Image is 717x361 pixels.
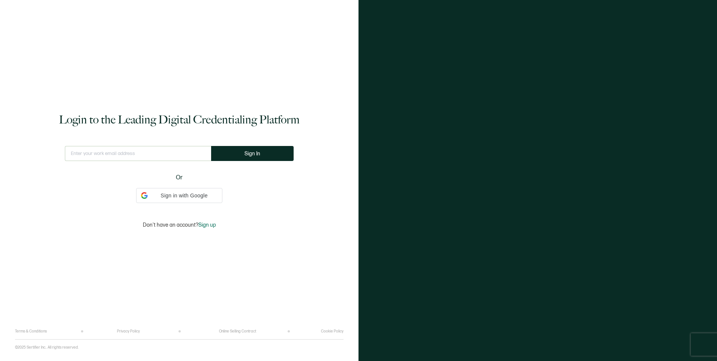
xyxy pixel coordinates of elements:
[211,146,294,161] button: Sign In
[59,112,300,127] h1: Login to the Leading Digital Credentialing Platform
[15,329,47,334] a: Terms & Conditions
[151,192,217,200] span: Sign in with Google
[136,188,222,203] div: Sign in with Google
[244,151,260,156] span: Sign In
[198,222,216,228] span: Sign up
[65,146,211,161] input: Enter your work email address
[15,345,79,350] p: ©2025 Sertifier Inc.. All rights reserved.
[143,222,216,228] p: Don't have an account?
[219,329,256,334] a: Online Selling Contract
[176,173,183,182] span: Or
[117,329,140,334] a: Privacy Policy
[321,329,343,334] a: Cookie Policy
